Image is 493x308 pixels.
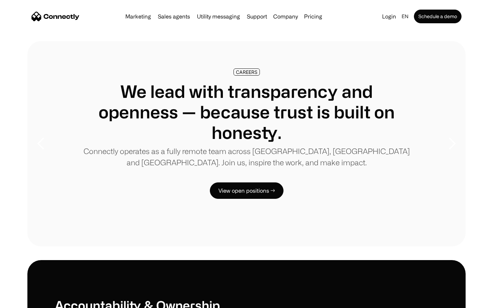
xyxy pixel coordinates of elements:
h1: We lead with transparency and openness — because trust is built on honesty. [82,81,411,143]
ul: Language list [14,296,41,306]
a: Pricing [301,14,325,19]
div: CAREERS [236,69,257,75]
a: Marketing [123,14,154,19]
a: Support [244,14,270,19]
div: Company [273,12,298,21]
a: Utility messaging [194,14,243,19]
a: View open positions → [210,182,283,199]
a: Login [379,12,399,21]
a: Sales agents [155,14,193,19]
a: Schedule a demo [414,10,462,23]
div: en [402,12,408,21]
aside: Language selected: English [7,295,41,306]
p: Connectly operates as a fully remote team across [GEOGRAPHIC_DATA], [GEOGRAPHIC_DATA] and [GEOGRA... [82,145,411,168]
